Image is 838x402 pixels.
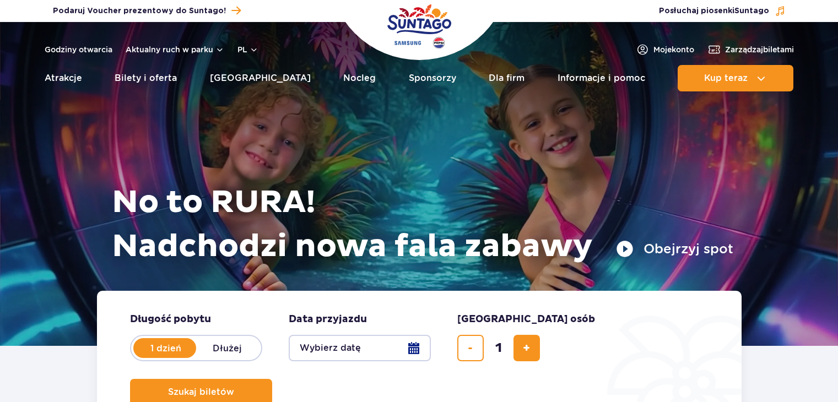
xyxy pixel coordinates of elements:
[659,6,786,17] button: Posłuchaj piosenkiSuntago
[636,43,694,56] a: Mojekonto
[678,65,793,91] button: Kup teraz
[45,44,112,55] a: Godziny otwarcia
[558,65,645,91] a: Informacje i pomoc
[168,387,234,397] span: Szukaj biletów
[53,3,241,18] a: Podaruj Voucher prezentowy do Suntago!
[409,65,456,91] a: Sponsorzy
[734,7,769,15] span: Suntago
[616,240,733,258] button: Obejrzyj spot
[343,65,376,91] a: Nocleg
[704,73,748,83] span: Kup teraz
[707,43,794,56] a: Zarządzajbiletami
[237,44,258,55] button: pl
[489,65,525,91] a: Dla firm
[210,65,311,91] a: [GEOGRAPHIC_DATA]
[289,335,431,361] button: Wybierz datę
[457,313,595,326] span: [GEOGRAPHIC_DATA] osób
[53,6,226,17] span: Podaruj Voucher prezentowy do Suntago!
[196,336,259,360] label: Dłużej
[115,65,177,91] a: Bilety i oferta
[725,44,794,55] span: Zarządzaj biletami
[130,313,211,326] span: Długość pobytu
[289,313,367,326] span: Data przyjazdu
[485,335,512,361] input: liczba biletów
[134,336,197,360] label: 1 dzień
[653,44,694,55] span: Moje konto
[457,335,484,361] button: usuń bilet
[513,335,540,361] button: dodaj bilet
[659,6,769,17] span: Posłuchaj piosenki
[126,45,224,54] button: Aktualny ruch w parku
[45,65,82,91] a: Atrakcje
[112,181,733,269] h1: No to RURA! Nadchodzi nowa fala zabawy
